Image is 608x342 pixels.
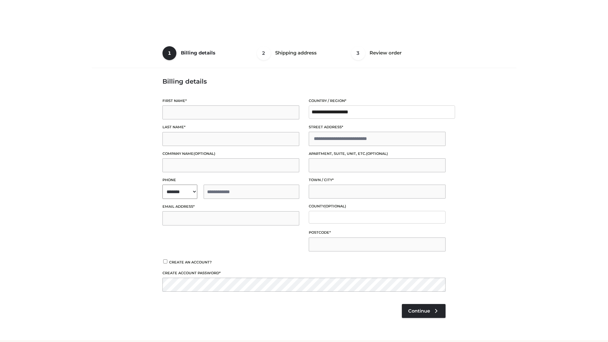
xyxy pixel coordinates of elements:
span: Create an account? [169,260,212,264]
label: Street address [309,124,446,130]
label: Town / City [309,177,446,183]
label: Apartment, suite, unit, etc. [309,151,446,157]
span: Continue [408,308,430,314]
span: (optional) [366,151,388,156]
label: Phone [162,177,299,183]
input: Create an account? [162,259,168,263]
label: Create account password [162,270,446,276]
span: Shipping address [275,50,317,56]
label: County [309,203,446,209]
label: Postcode [309,230,446,236]
label: Last name [162,124,299,130]
label: First name [162,98,299,104]
span: 1 [162,46,176,60]
label: Country / Region [309,98,446,104]
span: 2 [257,46,271,60]
a: Continue [402,304,446,318]
h3: Billing details [162,78,446,85]
label: Company name [162,151,299,157]
span: Review order [370,50,402,56]
label: Email address [162,204,299,210]
span: (optional) [193,151,215,156]
span: 3 [351,46,365,60]
span: (optional) [324,204,346,208]
span: Billing details [181,50,215,56]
